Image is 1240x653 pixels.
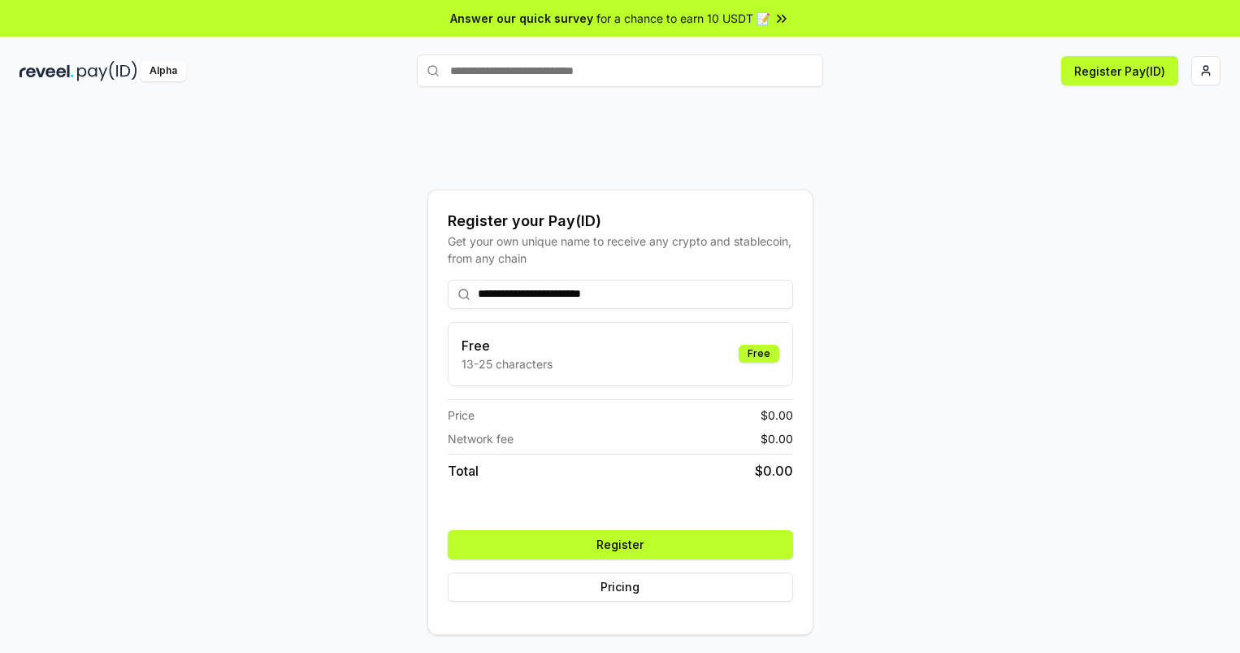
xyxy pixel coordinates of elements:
[462,336,553,355] h3: Free
[448,572,793,602] button: Pricing
[448,210,793,233] div: Register your Pay(ID)
[596,10,770,27] span: for a chance to earn 10 USDT 📝
[448,233,793,267] div: Get your own unique name to receive any crypto and stablecoin, from any chain
[450,10,593,27] span: Answer our quick survey
[77,61,137,81] img: pay_id
[141,61,186,81] div: Alpha
[448,461,479,481] span: Total
[448,407,475,424] span: Price
[739,345,779,363] div: Free
[20,61,74,81] img: reveel_dark
[448,430,514,447] span: Network fee
[462,355,553,372] p: 13-25 characters
[761,407,793,424] span: $ 0.00
[448,530,793,559] button: Register
[755,461,793,481] span: $ 0.00
[1061,56,1178,85] button: Register Pay(ID)
[761,430,793,447] span: $ 0.00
